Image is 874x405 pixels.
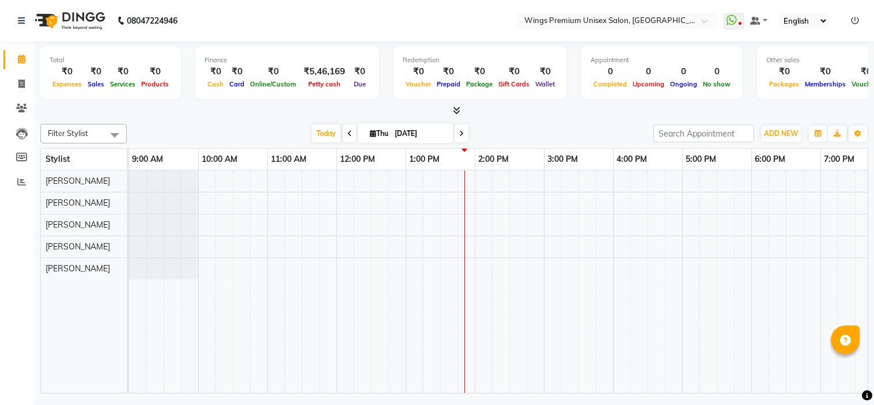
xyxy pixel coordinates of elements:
div: ₹0 [85,65,107,78]
a: 3:00 PM [544,151,581,168]
div: ₹0 [403,65,434,78]
span: Voucher [403,80,434,88]
span: [PERSON_NAME] [46,198,110,208]
button: ADD NEW [761,126,801,142]
span: Today [312,124,340,142]
span: Expenses [50,80,85,88]
span: Prepaid [434,80,463,88]
div: ₹0 [107,65,138,78]
div: Finance [205,55,370,65]
div: Redemption [403,55,558,65]
span: Packages [766,80,802,88]
div: ₹0 [532,65,558,78]
a: 9:00 AM [129,151,166,168]
span: Gift Cards [495,80,532,88]
input: 2025-09-04 [391,125,449,142]
span: Petty cash [305,80,343,88]
div: ₹0 [766,65,802,78]
a: 2:00 PM [475,151,512,168]
span: Stylist [46,154,70,164]
span: Filter Stylist [48,128,88,138]
span: Online/Custom [247,80,299,88]
div: 0 [700,65,733,78]
span: Card [226,80,247,88]
a: 5:00 PM [683,151,719,168]
div: ₹0 [226,65,247,78]
span: Memberships [802,80,849,88]
a: 7:00 PM [821,151,857,168]
div: ₹0 [50,65,85,78]
div: 0 [591,65,630,78]
a: 6:00 PM [752,151,788,168]
a: 10:00 AM [199,151,240,168]
span: [PERSON_NAME] [46,176,110,186]
div: ₹0 [205,65,226,78]
span: Upcoming [630,80,667,88]
div: ₹5,46,169 [299,65,350,78]
div: Total [50,55,172,65]
img: logo [29,5,108,37]
span: Completed [591,80,630,88]
iframe: chat widget [826,359,862,393]
span: [PERSON_NAME] [46,219,110,230]
div: ₹0 [802,65,849,78]
span: Sales [85,80,107,88]
span: Ongoing [667,80,700,88]
div: ₹0 [247,65,299,78]
div: ₹0 [350,65,370,78]
span: ADD NEW [764,129,798,138]
span: Cash [205,80,226,88]
div: ₹0 [434,65,463,78]
a: 4:00 PM [614,151,650,168]
span: Package [463,80,495,88]
span: [PERSON_NAME] [46,263,110,274]
b: 08047224946 [127,5,177,37]
div: ₹0 [138,65,172,78]
div: Appointment [591,55,733,65]
span: Products [138,80,172,88]
span: Due [351,80,369,88]
div: ₹0 [495,65,532,78]
span: No show [700,80,733,88]
a: 1:00 PM [406,151,442,168]
span: [PERSON_NAME] [46,241,110,252]
div: ₹0 [463,65,495,78]
span: Thu [367,129,391,138]
div: 0 [667,65,700,78]
span: Wallet [532,80,558,88]
a: 11:00 AM [268,151,309,168]
span: Services [107,80,138,88]
div: 0 [630,65,667,78]
a: 12:00 PM [337,151,378,168]
input: Search Appointment [653,124,754,142]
